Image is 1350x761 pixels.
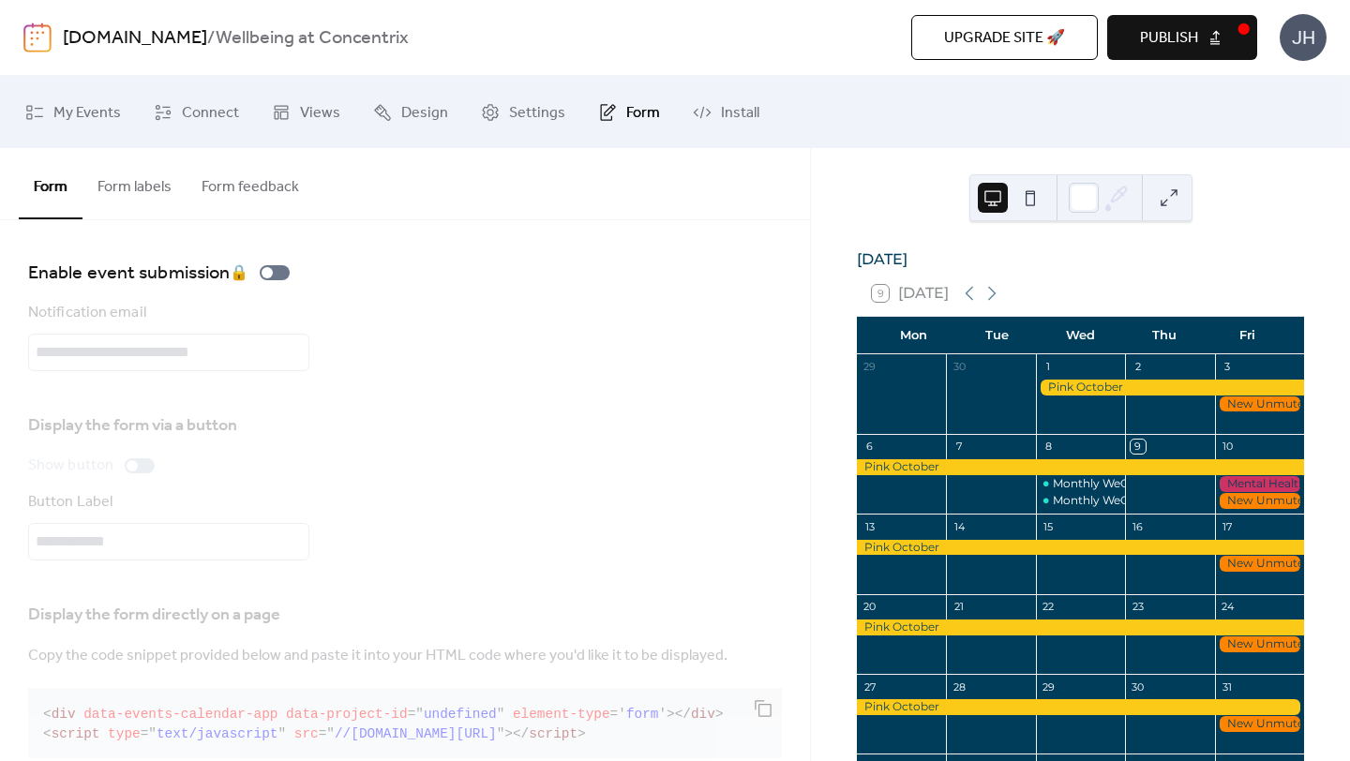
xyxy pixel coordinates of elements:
img: logo [23,22,52,52]
div: JH [1280,14,1327,61]
div: 29 [1042,679,1056,694]
div: 29 [862,360,877,374]
div: 14 [952,519,966,533]
a: My Events [11,83,135,141]
b: / [207,21,216,56]
div: Monthly WeCare Connect Option 1 of 2 [1036,476,1125,492]
div: 1 [1042,360,1056,374]
a: Connect [140,83,253,141]
div: Pink October [857,540,1304,556]
div: 20 [862,600,877,614]
div: 27 [862,679,877,694]
a: Form [584,83,674,141]
span: Settings [509,98,565,127]
b: Wellbeing at Concentrix [216,21,409,56]
div: 10 [1221,440,1235,454]
div: Tue [955,317,1039,354]
div: 21 [952,600,966,614]
span: Views [300,98,340,127]
button: Form feedback [187,148,314,217]
div: Pink October [857,619,1304,635]
span: Design [401,98,448,127]
div: 2 [1131,360,1145,374]
div: Mental Health Awareness Day [1215,476,1304,492]
button: Form [19,148,82,219]
div: 7 [952,440,966,454]
a: Design [359,83,462,141]
div: Mon [872,317,955,354]
div: New Unmute episode [1215,636,1304,652]
div: Pink October [857,699,1304,715]
div: 15 [1042,519,1056,533]
span: Publish [1140,27,1198,50]
div: New Unmute episode [1215,493,1304,509]
div: Monthly WeCare Connect Option 1 of 2 [1053,476,1270,492]
div: 8 [1042,440,1056,454]
span: Install [721,98,759,127]
div: 28 [952,679,966,694]
div: Monthly WeCare Connect Option 2 of 2 [1053,493,1273,509]
div: 13 [862,519,877,533]
span: Upgrade site 🚀 [944,27,1065,50]
div: Pink October [857,459,1304,475]
div: 22 [1042,600,1056,614]
div: 23 [1131,600,1145,614]
div: 17 [1221,519,1235,533]
div: Pink October [1036,380,1304,395]
a: Install [679,83,773,141]
div: 24 [1221,600,1235,614]
div: 6 [862,440,877,454]
div: 9 [1131,440,1145,454]
span: My Events [53,98,121,127]
div: 3 [1221,360,1235,374]
div: 16 [1131,519,1145,533]
a: Settings [467,83,579,141]
div: 31 [1221,679,1235,694]
div: 30 [952,360,966,374]
div: 30 [1131,679,1145,694]
div: Monthly WeCare Connect Option 2 of 2 [1036,493,1125,509]
span: Form [626,98,660,127]
div: [DATE] [857,248,1304,271]
span: Connect [182,98,239,127]
div: Wed [1039,317,1122,354]
div: Fri [1206,317,1289,354]
button: Publish [1107,15,1257,60]
div: New Unmute episode [1215,396,1304,412]
button: Upgrade site 🚀 [911,15,1098,60]
div: New Unmute episode [1215,556,1304,572]
a: [DOMAIN_NAME] [63,21,207,56]
div: New Unmute episode [1215,716,1304,732]
button: Form labels [82,148,187,217]
div: Thu [1122,317,1206,354]
a: Views [258,83,354,141]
